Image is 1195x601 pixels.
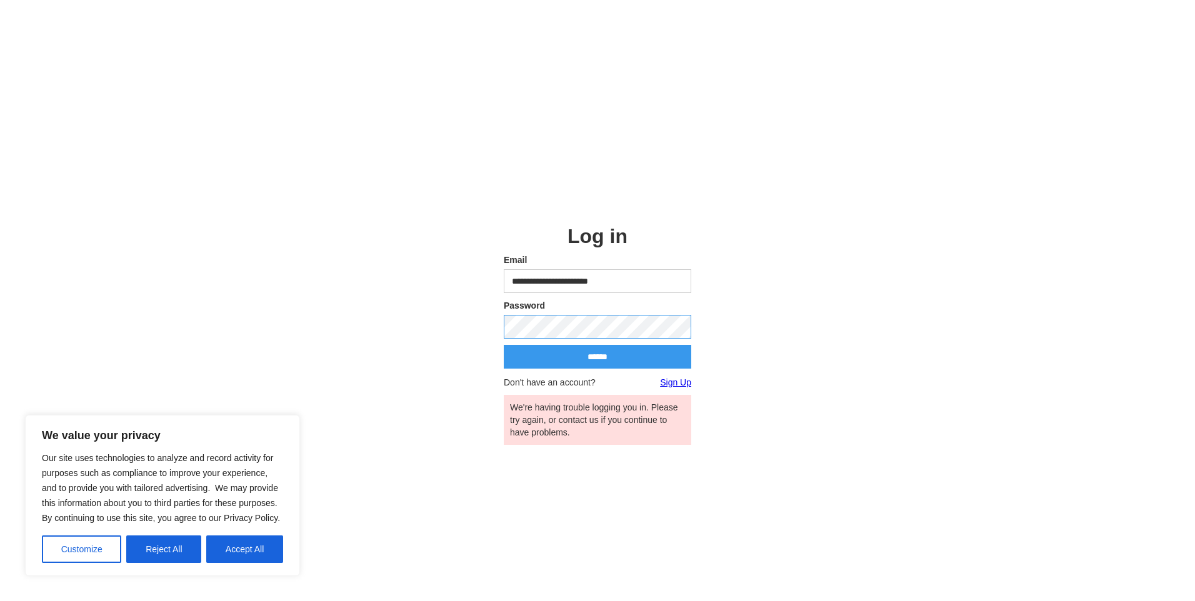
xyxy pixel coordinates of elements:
[504,254,691,266] label: Email
[510,401,685,439] div: We're having trouble logging you in. Please try again, or contact us if you continue to have prob...
[206,535,283,563] button: Accept All
[42,453,280,523] span: Our site uses technologies to analyze and record activity for purposes such as compliance to impr...
[660,376,691,389] a: Sign Up
[504,225,691,247] h2: Log in
[42,535,121,563] button: Customize
[126,535,201,563] button: Reject All
[504,299,691,312] label: Password
[25,415,300,576] div: We value your privacy
[42,428,283,443] p: We value your privacy
[504,376,596,389] span: Don't have an account?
